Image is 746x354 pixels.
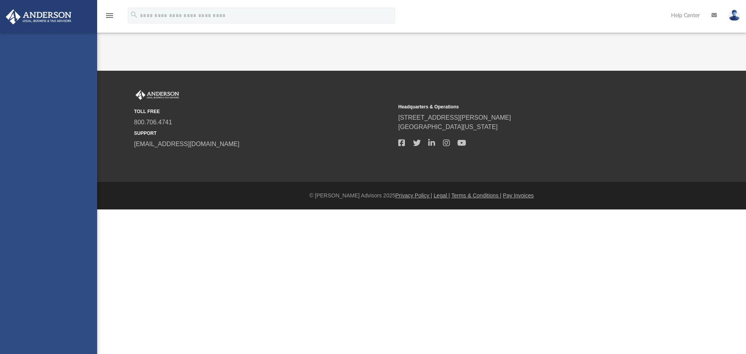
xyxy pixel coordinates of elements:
i: search [130,10,138,19]
img: Anderson Advisors Platinum Portal [3,9,74,24]
a: [STREET_ADDRESS][PERSON_NAME] [398,114,511,121]
a: [GEOGRAPHIC_DATA][US_STATE] [398,124,498,130]
small: Headquarters & Operations [398,103,657,110]
div: © [PERSON_NAME] Advisors 2025 [97,192,746,200]
img: User Pic [729,10,740,21]
a: 800.706.4741 [134,119,172,126]
a: [EMAIL_ADDRESS][DOMAIN_NAME] [134,141,239,147]
a: Terms & Conditions | [451,192,502,199]
small: TOLL FREE [134,108,393,115]
a: Pay Invoices [503,192,533,199]
i: menu [105,11,114,20]
small: SUPPORT [134,130,393,137]
img: Anderson Advisors Platinum Portal [134,90,181,100]
a: Legal | [434,192,450,199]
a: menu [105,15,114,20]
a: Privacy Policy | [396,192,432,199]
